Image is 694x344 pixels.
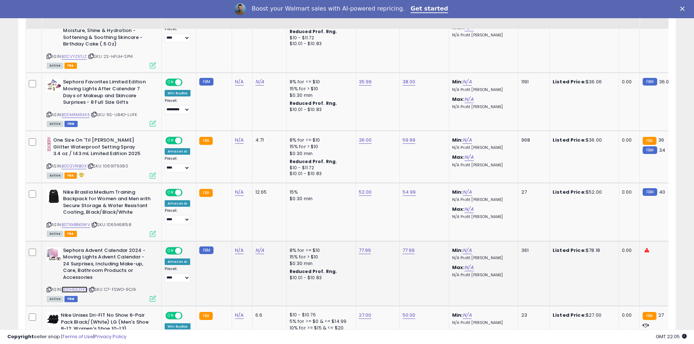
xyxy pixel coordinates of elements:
[403,247,415,254] a: 77.99
[47,173,63,179] span: All listings currently available for purchase on Amazon
[62,333,93,340] a: Terms of Use
[199,312,213,320] small: FBA
[290,28,337,35] b: Reduced Prof. Rng.
[290,92,350,99] div: $0.30 min
[47,189,61,203] img: 31UPDBorvDL._SL40_.jpg
[166,138,175,144] span: ON
[452,273,513,278] p: N/A Profit [PERSON_NAME]
[47,63,63,69] span: All listings currently available for purchase on Amazon
[165,208,191,225] div: Preset:
[643,188,657,196] small: FBM
[452,197,513,202] p: N/A Profit [PERSON_NAME]
[63,189,152,218] b: Nike Brasilia Medium Training Backpack for Women and Men with Secure Storage & Water Resistant Co...
[91,112,137,118] span: | SKU: 9S-U84O-LUFK
[452,312,463,319] b: Min:
[165,258,190,265] div: Amazon AI
[403,189,416,196] a: 54.99
[553,312,586,319] b: Listed Price:
[62,286,87,293] a: B0DH55ZFKK
[181,189,193,195] span: OFF
[77,172,85,177] i: hazardous material
[452,87,513,92] p: N/A Profit [PERSON_NAME]
[659,78,672,85] span: 36.06
[411,5,448,13] a: Get started
[659,189,665,195] span: 40
[255,189,281,195] div: 12.65
[89,286,136,292] span: | SKU: C7-FSWO-9CI9
[255,312,281,319] div: 6.6
[659,147,665,154] span: 34
[166,79,175,86] span: ON
[166,248,175,254] span: ON
[622,247,634,254] div: 0.00
[87,163,128,169] span: | SKU: 1069179380
[553,78,586,85] b: Listed Price:
[359,247,371,254] a: 77.99
[452,96,465,103] b: Max:
[463,312,471,319] a: N/A
[290,275,350,281] div: $10.01 - $10.83
[165,27,191,43] div: Preset:
[255,137,281,143] div: 4.71
[553,189,613,195] div: $52.00
[165,156,191,173] div: Preset:
[452,145,513,150] p: N/A Profit [PERSON_NAME]
[165,148,190,155] div: Amazon AI
[464,206,473,213] a: N/A
[199,137,213,145] small: FBA
[452,137,463,143] b: Min:
[464,264,473,271] a: N/A
[290,143,350,150] div: 15% for > $10
[464,154,473,161] a: N/A
[64,296,78,302] span: FBM
[290,100,337,106] b: Reduced Prof. Rng.
[290,318,350,325] div: 5% for >= $0 & <= $14.99
[235,137,244,144] a: N/A
[91,222,132,228] span: | SKU: 1065468158
[658,312,664,319] span: 27
[47,312,59,327] img: 41Icpuj9XcL._SL40_.jpg
[622,79,634,85] div: 0.00
[62,222,90,228] a: B07KMBNGWV
[290,260,350,267] div: $0.30 min
[452,264,465,271] b: Max:
[553,137,613,143] div: $36.00
[234,3,246,15] img: Profile image for Adrian
[521,189,544,195] div: 27
[47,247,156,301] div: ASIN:
[643,78,657,86] small: FBM
[622,137,634,143] div: 0.00
[553,79,613,85] div: $36.06
[521,137,544,143] div: 968
[235,312,244,319] a: N/A
[88,54,133,59] span: | SKU: 2S-HFUH-SP14
[403,137,416,144] a: 59.99
[7,333,34,340] strong: Copyright
[290,165,350,171] div: $10 - $11.72
[656,333,687,340] span: 2025-10-12 22:05 GMT
[290,158,337,165] b: Reduced Prof. Rng.
[47,79,61,92] img: 41lCdAKPKyL._SL40_.jpg
[64,173,77,179] span: FBA
[452,33,513,38] p: N/A Profit [PERSON_NAME]
[553,137,586,143] b: Listed Price:
[165,200,190,207] div: Amazon AI
[47,137,51,151] img: 41eM6Osn8cL._SL40_.jpg
[290,171,350,177] div: $10.01 - $10.83
[359,78,372,86] a: 35.99
[290,41,350,47] div: $10.01 - $10.83
[7,333,126,340] div: seller snap | |
[47,137,156,178] div: ASIN:
[63,79,152,107] b: Sephora Favorites Limited Edition Moving Lights After Calendar 7 Days of Makeup and Skincare Surp...
[463,78,471,86] a: N/A
[452,214,513,220] p: N/A Profit [PERSON_NAME]
[521,79,544,85] div: 1191
[290,137,350,143] div: 8% for <= $10
[452,78,463,85] b: Min:
[359,137,372,144] a: 36.00
[62,163,86,169] a: B0DZV1RBGX
[47,189,156,236] div: ASIN:
[290,79,350,85] div: 8% for <= $10
[359,312,372,319] a: 27.00
[290,107,350,113] div: $10.01 - $10.83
